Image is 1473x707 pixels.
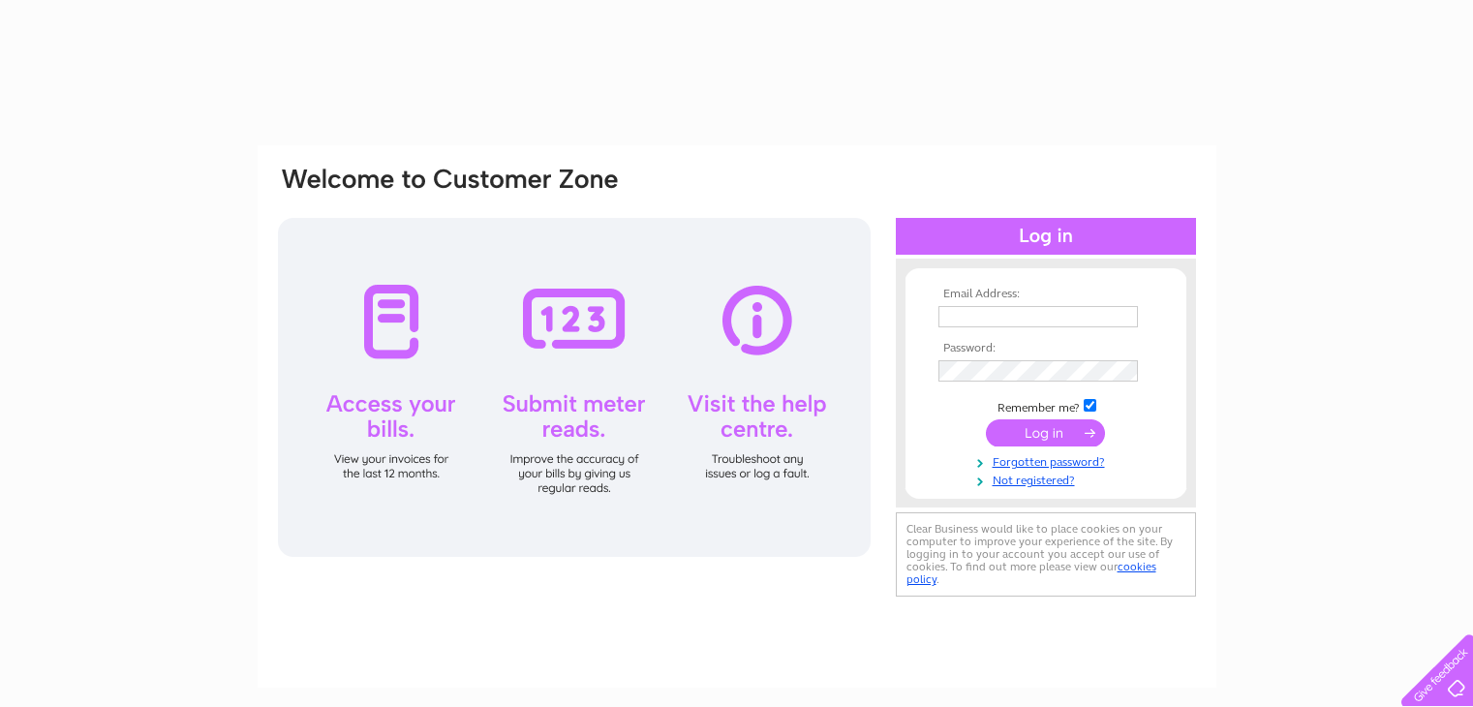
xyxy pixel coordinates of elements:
th: Password: [934,342,1158,355]
td: Remember me? [934,396,1158,415]
a: Not registered? [938,470,1158,488]
input: Submit [986,419,1105,446]
a: Forgotten password? [938,451,1158,470]
div: Clear Business would like to place cookies on your computer to improve your experience of the sit... [896,512,1196,597]
a: cookies policy [906,560,1156,586]
th: Email Address: [934,288,1158,301]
